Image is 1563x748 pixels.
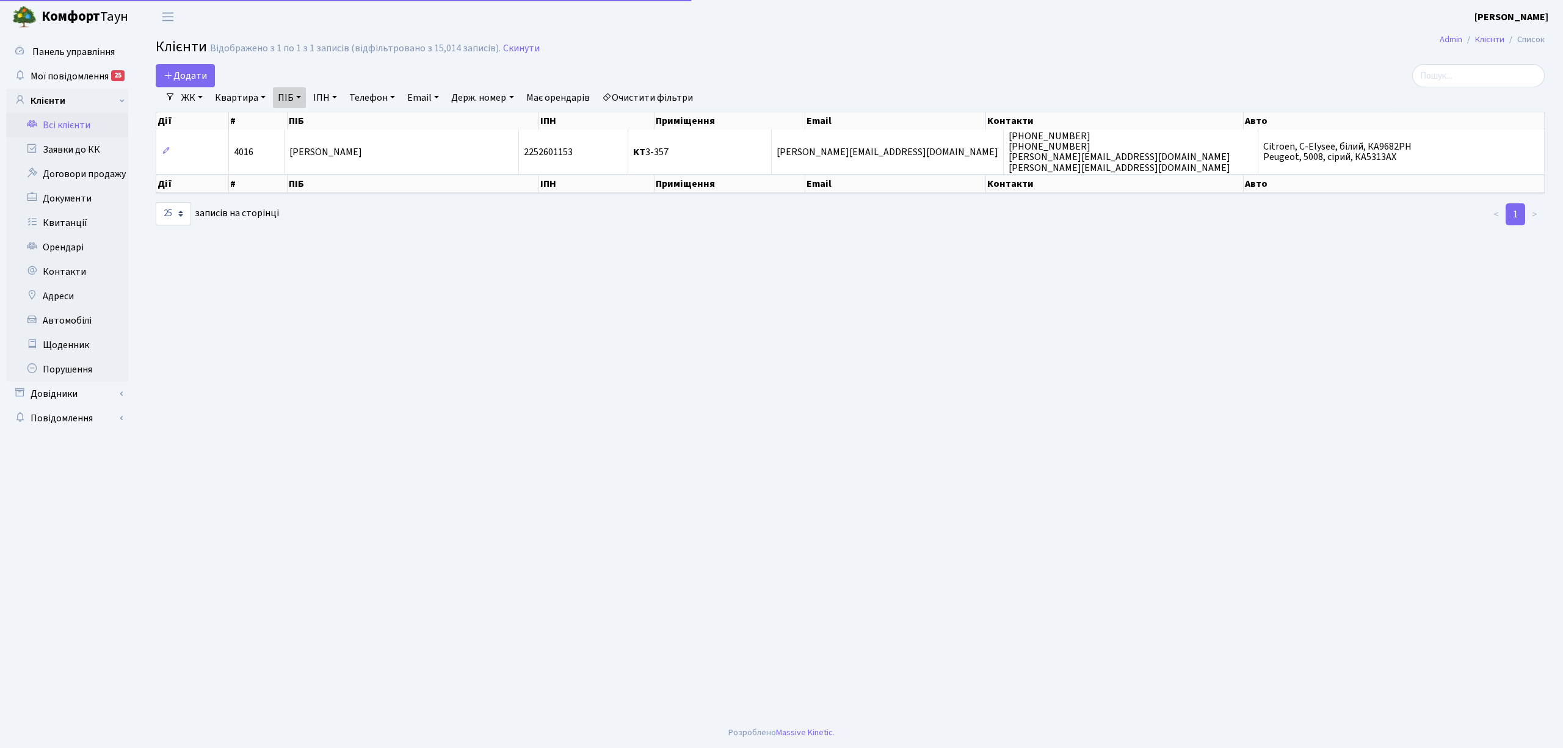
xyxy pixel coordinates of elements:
a: Додати [156,64,215,87]
th: ІПН [539,112,655,129]
th: Контакти [986,112,1244,129]
a: Admin [1440,33,1462,46]
a: ПІБ [273,87,306,108]
a: Має орендарів [521,87,595,108]
div: Розроблено . [728,726,835,739]
a: Заявки до КК [6,137,128,162]
th: Приміщення [655,175,805,193]
a: Держ. номер [446,87,518,108]
span: [PERSON_NAME] [289,145,362,159]
span: [PHONE_NUMBER] [PHONE_NUMBER] [PERSON_NAME][EMAIL_ADDRESS][DOMAIN_NAME] [PERSON_NAME][EMAIL_ADDRE... [1009,129,1230,174]
th: Авто [1244,175,1545,193]
a: Щоденник [6,333,128,357]
a: 1 [1506,203,1525,225]
span: 3-357 [633,145,669,159]
a: Клієнти [6,89,128,113]
th: ПІБ [288,112,539,129]
span: 4016 [234,145,253,159]
div: Відображено з 1 по 1 з 1 записів (відфільтровано з 15,014 записів). [210,43,501,54]
th: # [229,175,288,193]
a: Адреси [6,284,128,308]
a: Скинути [503,43,540,54]
img: logo.png [12,5,37,29]
a: Довідники [6,382,128,406]
th: Авто [1244,112,1545,129]
select: записів на сторінці [156,202,191,225]
a: Контакти [6,260,128,284]
th: Контакти [986,175,1244,193]
span: Citroen, C-Elysee, білий, КА9682РН Peugeot, 5008, сірий, КА5313АХ [1263,140,1412,164]
button: Переключити навігацію [153,7,183,27]
a: Договори продажу [6,162,128,186]
span: [PERSON_NAME][EMAIL_ADDRESS][DOMAIN_NAME] [777,145,998,159]
nav: breadcrumb [1421,27,1563,53]
th: ІПН [539,175,655,193]
a: Клієнти [1475,33,1504,46]
b: КТ [633,145,645,159]
span: Таун [42,7,128,27]
span: 2252601153 [524,145,573,159]
th: Дії [156,175,229,193]
a: Email [402,87,444,108]
a: Документи [6,186,128,211]
a: Квитанції [6,211,128,235]
a: ІПН [308,87,342,108]
a: Всі клієнти [6,113,128,137]
th: # [229,112,288,129]
a: Орендарі [6,235,128,260]
a: ЖК [176,87,208,108]
input: Пошук... [1412,64,1545,87]
a: Очистити фільтри [597,87,698,108]
a: Мої повідомлення25 [6,64,128,89]
a: Massive Kinetic [776,726,833,739]
a: [PERSON_NAME] [1474,10,1548,24]
label: записів на сторінці [156,202,279,225]
span: Панель управління [32,45,115,59]
span: Мої повідомлення [31,70,109,83]
th: Дії [156,112,229,129]
a: Панель управління [6,40,128,64]
th: Email [805,175,986,193]
a: Автомобілі [6,308,128,333]
a: Квартира [210,87,270,108]
span: Додати [164,69,207,82]
th: Email [805,112,986,129]
div: 25 [111,70,125,81]
b: Комфорт [42,7,100,26]
a: Порушення [6,357,128,382]
li: Список [1504,33,1545,46]
a: Повідомлення [6,406,128,430]
th: Приміщення [655,112,805,129]
span: Клієнти [156,36,207,57]
th: ПІБ [288,175,539,193]
a: Телефон [344,87,400,108]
